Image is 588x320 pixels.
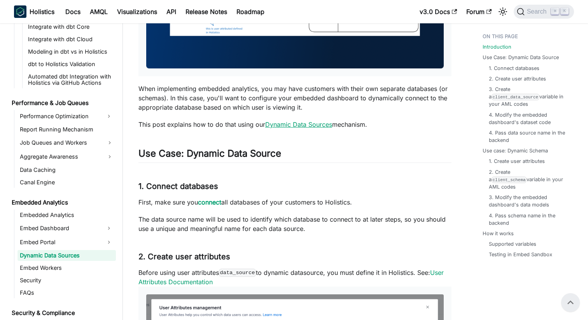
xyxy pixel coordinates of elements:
button: Expand sidebar category 'Embed Portal' [102,236,116,248]
h3: 2. Create user attributes [138,252,451,262]
a: 2. Create user attributes [489,75,546,82]
a: Embedded Analytics [17,210,116,220]
a: How it works [483,230,514,237]
a: 3. Modify the embedded dashboard's data models [489,194,566,208]
a: v3.0 Docs [415,5,462,18]
a: AMQL [85,5,112,18]
img: Holistics [14,5,26,18]
a: Dynamic Data Sources [17,250,116,261]
a: Embed Portal [17,236,102,248]
code: client_schema [492,177,527,183]
h3: 1. Connect databases [138,182,451,191]
a: Embed Dashboard [17,222,102,234]
h2: Use Case: Dynamic Data Source [138,148,451,163]
a: Job Queues and Workers [17,136,116,149]
a: Performance & Job Queues [9,98,116,108]
button: Expand sidebar category 'Embed Dashboard' [102,222,116,234]
a: API [162,5,181,18]
code: data_source [219,269,256,276]
a: Dynamic Data Sources [265,121,332,128]
a: Docs [61,5,85,18]
kbd: ⌘ [551,8,559,15]
kbd: K [561,8,569,15]
a: User Attributes Documentation [138,269,444,286]
p: This post explains how to do that using our mechanism. [138,120,451,129]
a: Modeling in dbt vs in Holistics [26,46,116,57]
a: Embed Workers [17,262,116,273]
a: Performance Optimization [17,110,102,122]
a: 1. Create user attributes [489,157,545,165]
a: Use case: Dynamic Schema [483,147,548,154]
a: Aggregate Awareness [17,150,116,163]
a: Report Running Mechanism [17,124,116,135]
button: Search (Command+K) [514,5,574,19]
code: client_data_source [492,94,539,100]
a: Introduction [483,43,511,51]
a: Security & Compliance [9,308,116,318]
p: When implementing embedded analytics, you may have customers with their own separate databases (o... [138,84,451,112]
a: Roadmap [232,5,269,18]
a: Use Case: Dynamic Data Source [483,54,559,61]
p: First, make sure you all databases of your customers to Holistics. [138,198,451,207]
button: Expand sidebar category 'Performance Optimization' [102,110,116,122]
a: Data Caching [17,164,116,175]
a: Integrate with dbt Core [26,21,116,32]
a: Canal Engine [17,177,116,188]
button: Scroll back to top [561,293,580,312]
a: Visualizations [112,5,162,18]
a: Forum [462,5,496,18]
button: Switch between dark and light mode (currently light mode) [497,5,509,18]
a: Testing in Embed Sandbox [489,251,552,258]
a: Integrate with dbt Cloud [26,34,116,45]
a: HolisticsHolistics [14,5,54,18]
a: Automated dbt Integration with Holistics via GitHub Actions [26,71,116,88]
a: Security [17,275,116,286]
a: 4. Pass data source name in the backend [489,129,566,144]
a: 4. Modify the embedded dashboard's dataset code [489,111,566,126]
p: The data source name will be used to identify which database to connect to at later steps, so you... [138,215,451,233]
a: Supported variables [489,240,536,248]
a: connect [198,198,221,206]
a: 1. Connect databases [489,65,539,72]
a: 3. Create aclient_data_sourcevariable in your AML codes [489,86,566,108]
a: Embedded Analytics [9,197,116,208]
b: Holistics [30,7,54,16]
span: Search [525,8,551,15]
a: Release Notes [181,5,232,18]
a: dbt to Holistics Validation [26,59,116,70]
a: FAQs [17,287,116,298]
a: 2. Create aclient_schemavariable in your AML codes [489,168,566,191]
a: 4. Pass schema name in the backend [489,212,566,227]
nav: Docs sidebar [6,23,123,320]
